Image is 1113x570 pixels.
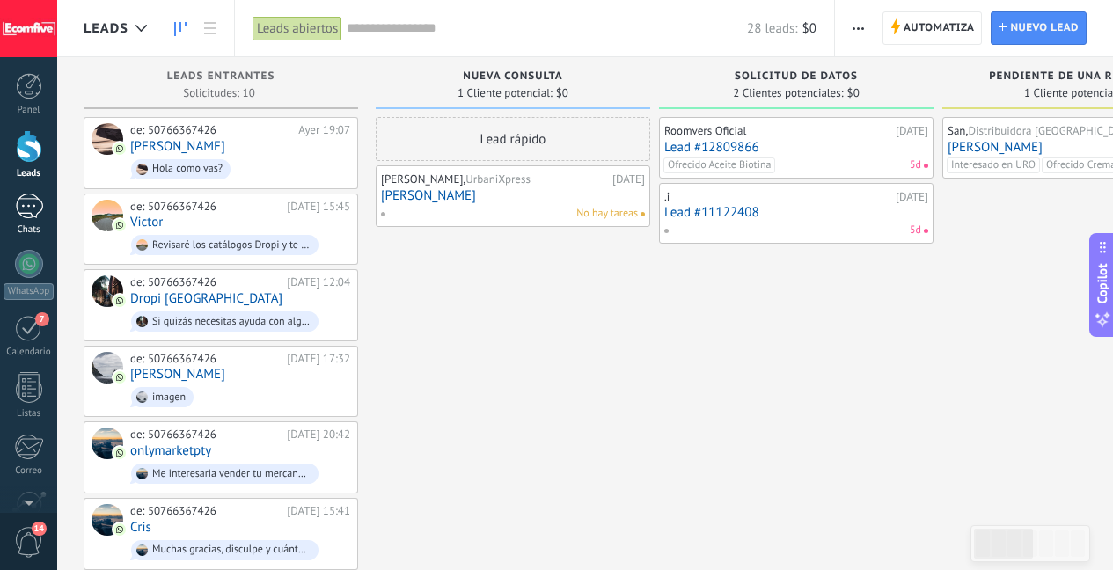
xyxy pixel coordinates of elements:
span: Solicitudes: 10 [183,88,254,99]
div: [DATE] 17:32 [287,352,350,366]
span: Tareas caducadas [924,164,928,168]
img: com.amocrm.amocrmwa.svg [113,523,126,536]
div: Dropi Panamá [92,275,123,307]
span: 5d [910,157,921,173]
span: 1 Cliente potencial: [458,88,553,99]
div: [PERSON_NAME], [381,172,608,186]
div: Leads abiertos [253,16,342,41]
span: 28 leads: [747,20,797,37]
div: [DATE] 20:42 [287,427,350,442]
span: Nuevo lead [1010,12,1079,44]
div: Chats [4,224,55,236]
div: Listas [4,408,55,420]
div: de: 50766367426 [130,275,281,289]
div: Me interesaria vender tu mercancia [152,468,311,480]
img: com.amocrm.amocrmwa.svg [113,219,126,231]
a: Victor [130,215,163,230]
img: com.amocrm.amocrmwa.svg [113,295,126,307]
span: No hay nada asignado [641,212,645,216]
div: [DATE] 15:45 [287,200,350,214]
div: Si quizás necesitas ayuda con algo para que las guías puedan pasar a estatus pendiente de manera ... [152,316,311,328]
div: de: 50766367426 [130,200,281,214]
div: [DATE] 12:04 [287,275,350,289]
div: Solicitud de datos [668,70,925,85]
a: Automatiza [882,11,983,45]
div: [DATE] [896,190,928,204]
a: [PERSON_NAME] [130,367,225,382]
span: $0 [847,88,860,99]
span: UrbaniXpress [465,172,531,186]
div: de: 50766367426 [130,123,292,137]
div: Revisaré los catálogos Dropi y te informo, gracias bro [152,239,311,252]
span: Solicitud de datos [735,70,858,83]
div: Sara Hernández T. [92,123,123,155]
span: Automatiza [904,12,975,44]
div: Roomvers Oficial [664,124,891,138]
span: 5d [910,223,921,238]
img: com.amocrm.amocrmwa.svg [113,371,126,384]
span: 7 [35,312,49,326]
span: Leads Entrantes [167,70,275,83]
a: Lead #11122408 [664,205,928,220]
span: Copilot [1094,264,1111,304]
div: imagen [152,391,186,404]
a: Dropi [GEOGRAPHIC_DATA] [130,291,282,306]
div: Cris [92,504,123,536]
span: No hay tareas [576,206,638,222]
div: Alex [92,352,123,384]
span: Interesado en URO [947,157,1040,173]
div: Leads Entrantes [92,70,349,85]
div: de: 50766367426 [130,427,281,442]
div: Panel [4,105,55,116]
a: Lista [195,11,225,46]
a: Leads [165,11,195,46]
div: [DATE] [896,124,928,138]
img: com.amocrm.amocrmwa.svg [113,142,126,155]
a: Lead #12809866 [664,140,928,155]
img: com.amocrm.amocrmwa.svg [113,447,126,459]
div: Correo [4,465,55,477]
div: Nueva consulta [384,70,641,85]
div: WhatsApp [4,283,54,300]
span: Leads [84,20,128,37]
div: Lead rápido [376,117,650,161]
div: de: 50766367426 [130,504,281,518]
a: [PERSON_NAME] [381,188,645,203]
div: Hola como vas? [152,163,223,175]
span: $0 [556,88,568,99]
span: 2 Clientes potenciales: [733,88,843,99]
div: Ayer 19:07 [298,123,350,137]
a: [PERSON_NAME] [130,139,225,154]
div: onlymarketpty [92,427,123,459]
div: [DATE] 15:41 [287,504,350,518]
span: $0 [802,20,816,37]
a: onlymarketpty [130,443,211,458]
div: Leads [4,168,55,179]
a: Cris [130,520,151,535]
span: Ofrecido Aceite Biotina [663,157,775,173]
div: [DATE] [612,172,645,186]
div: Calendario [4,347,55,358]
div: Victor [92,200,123,231]
a: Nuevo lead [991,11,1087,45]
span: Tareas caducadas [924,229,928,233]
button: Más [846,11,871,45]
div: Muchas gracias, disculpe y cuánto sería el tiempo de entrega? [152,544,311,556]
div: .i [664,190,891,204]
div: de: 50766367426 [130,352,281,366]
span: 14 [32,522,47,536]
span: Nueva consulta [463,70,562,83]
